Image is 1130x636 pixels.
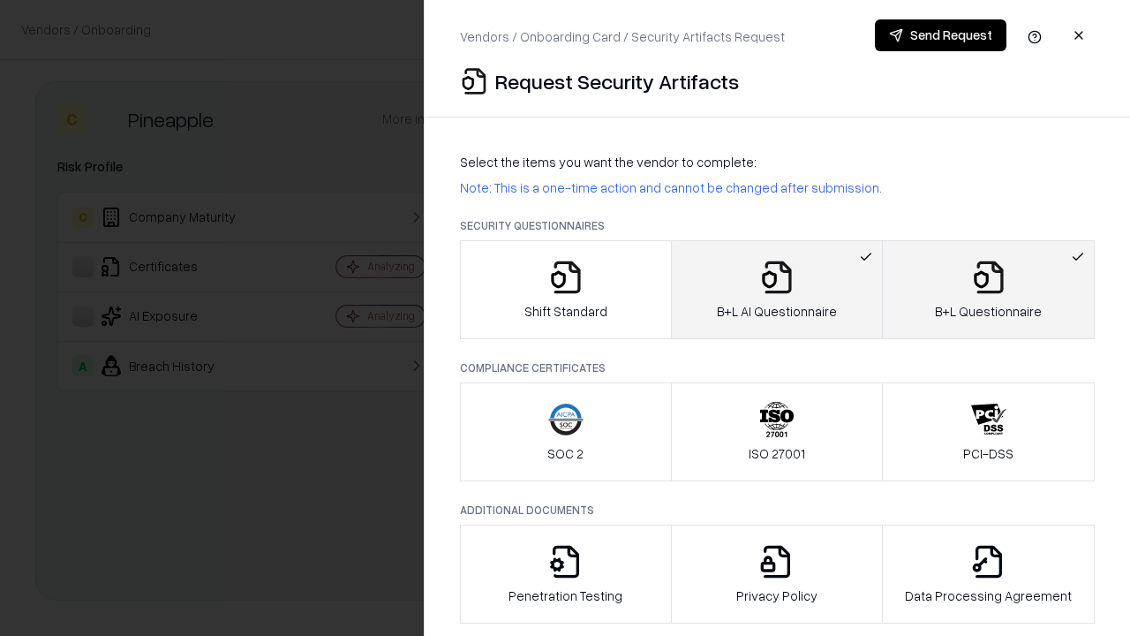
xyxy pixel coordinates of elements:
button: PCI-DSS [882,382,1095,481]
button: SOC 2 [460,382,672,481]
p: Shift Standard [524,302,607,321]
p: Privacy Policy [736,587,817,605]
button: ISO 27001 [671,382,884,481]
button: B+L AI Questionnaire [671,240,884,339]
button: Privacy Policy [671,525,884,624]
p: Request Security Artifacts [495,67,739,95]
p: B+L AI Questionnaire [717,302,837,321]
p: B+L Questionnaire [935,302,1042,321]
p: Note: This is a one-time action and cannot be changed after submission. [460,178,1095,197]
p: SOC 2 [547,444,584,463]
p: Additional Documents [460,503,1095,518]
p: Security Questionnaires [460,218,1095,233]
button: B+L Questionnaire [882,240,1095,339]
p: Vendors / Onboarding Card / Security Artifacts Request [460,27,785,46]
p: Penetration Testing [508,587,622,605]
button: Shift Standard [460,240,672,339]
button: Penetration Testing [460,525,672,624]
button: Send Request [875,19,1006,51]
p: ISO 27001 [749,444,805,463]
p: Data Processing Agreement [905,587,1072,605]
p: Select the items you want the vendor to complete: [460,153,1095,171]
p: PCI-DSS [963,444,1013,463]
p: Compliance Certificates [460,360,1095,375]
button: Data Processing Agreement [882,525,1095,624]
